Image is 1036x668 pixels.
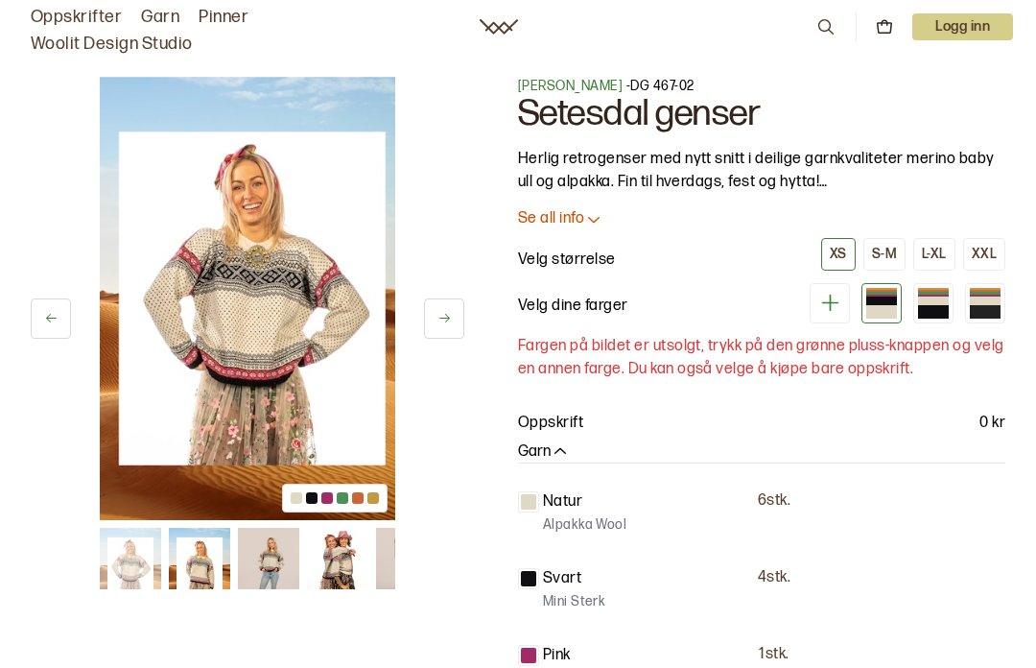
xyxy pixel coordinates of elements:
p: Velg dine farger [518,295,628,318]
h1: Setesdal genser [518,96,1005,132]
button: Garn [518,442,570,463]
p: Herlig retrogenser med nytt snitt i deilige garnkvaliteter merino baby ull og alpakka. Fin til hv... [518,148,1005,194]
p: Natur [543,490,582,513]
a: Woolit [480,19,518,35]
button: S-M [863,238,906,271]
div: S-M [872,246,897,263]
div: Hvit og svart (merino bebyull) (utsolgt) [861,283,902,323]
p: 0 kr [979,412,1005,435]
p: Se all info [518,209,584,229]
button: L-XL [913,238,955,271]
a: [PERSON_NAME] [518,78,623,94]
p: Svart [543,567,581,590]
img: Bilde av oppskrift [100,77,395,520]
p: Pink [543,644,571,667]
p: 6 stk. [758,491,790,512]
div: L-XL [922,246,947,263]
button: XXL [963,238,1005,271]
p: - DG 467-02 [518,77,1005,96]
p: Logg inn [912,13,1013,40]
p: Velg størrelse [518,249,616,272]
p: Mini Sterk [543,592,605,611]
div: Svart i Mini Sterk (utsolgt) [913,283,954,323]
a: Woolit Design Studio [31,31,193,58]
button: Se all info [518,209,1005,229]
p: Oppskrift [518,412,583,435]
p: Alpakka Wool [543,515,626,535]
a: Oppskrifter [31,4,122,31]
button: User dropdown [912,13,1013,40]
button: XS [821,238,856,271]
p: 1 stk. [759,645,789,665]
p: Fargen på bildet er utsolgt, trykk på den grønne pluss-knappen og velg en annen farge. Du kan ogs... [518,335,1005,381]
div: Svart i Apakka Forte Utsolgt [965,283,1005,323]
p: 4 stk. [758,568,790,588]
div: XXL [972,246,997,263]
a: Garn [141,4,179,31]
a: Pinner [199,4,248,31]
div: XS [830,246,847,263]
